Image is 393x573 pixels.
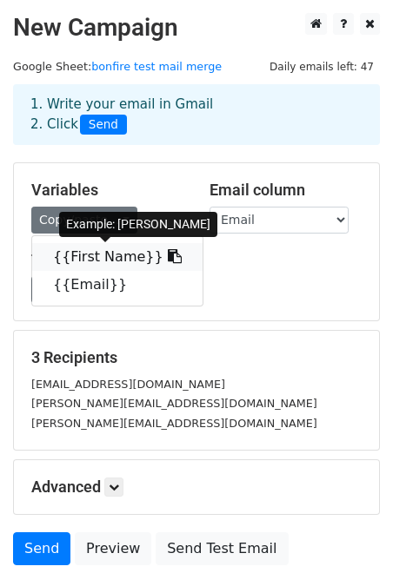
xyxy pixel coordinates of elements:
[31,378,225,391] small: [EMAIL_ADDRESS][DOMAIN_NAME]
[13,532,70,565] a: Send
[32,271,203,299] a: {{Email}}
[91,60,222,73] a: bonfire test mail merge
[31,477,362,497] h5: Advanced
[156,532,288,565] a: Send Test Email
[13,60,222,73] small: Google Sheet:
[31,207,137,234] a: Copy/paste...
[31,417,317,430] small: [PERSON_NAME][EMAIL_ADDRESS][DOMAIN_NAME]
[32,243,203,271] a: {{First Name}}
[263,57,380,76] span: Daily emails left: 47
[59,212,217,237] div: Example: [PERSON_NAME]
[31,181,183,200] h5: Variables
[75,532,151,565] a: Preview
[263,60,380,73] a: Daily emails left: 47
[17,95,376,135] div: 1. Write your email in Gmail 2. Click
[210,181,362,200] h5: Email column
[80,115,127,135] span: Send
[13,13,380,43] h2: New Campaign
[31,397,317,410] small: [PERSON_NAME][EMAIL_ADDRESS][DOMAIN_NAME]
[31,348,362,367] h5: 3 Recipients
[306,490,393,573] iframe: Chat Widget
